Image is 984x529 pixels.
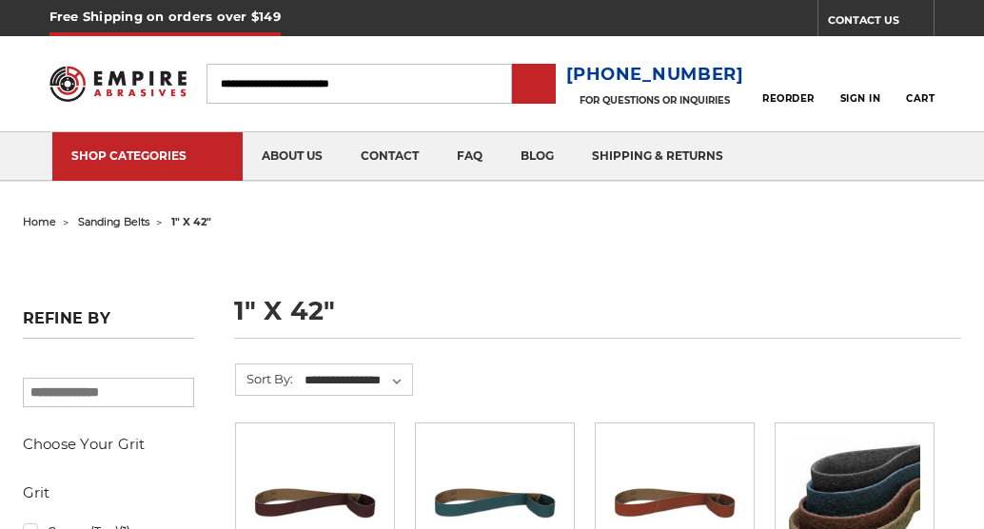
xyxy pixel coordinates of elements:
[502,132,573,181] a: blog
[762,92,815,105] span: Reorder
[49,57,187,111] img: Empire Abrasives
[243,132,342,181] a: about us
[566,94,744,107] p: FOR QUESTIONS OR INQUIRIES
[234,298,962,339] h1: 1" x 42"
[236,364,293,393] label: Sort By:
[302,366,412,395] select: Sort By:
[762,63,815,104] a: Reorder
[52,132,243,181] a: SHOP CATEGORIES
[906,92,935,105] span: Cart
[23,215,56,228] a: home
[342,132,438,181] a: contact
[566,61,744,88] a: [PHONE_NUMBER]
[438,132,502,181] a: faq
[23,481,195,504] h5: Grit
[906,63,935,105] a: Cart
[171,215,211,228] span: 1" x 42"
[78,215,149,228] a: sanding belts
[71,148,224,163] div: SHOP CATEGORIES
[23,433,195,456] h5: Choose Your Grit
[840,92,881,105] span: Sign In
[828,10,934,36] a: CONTACT US
[23,309,195,339] h5: Refine by
[515,66,553,104] input: Submit
[573,132,742,181] a: shipping & returns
